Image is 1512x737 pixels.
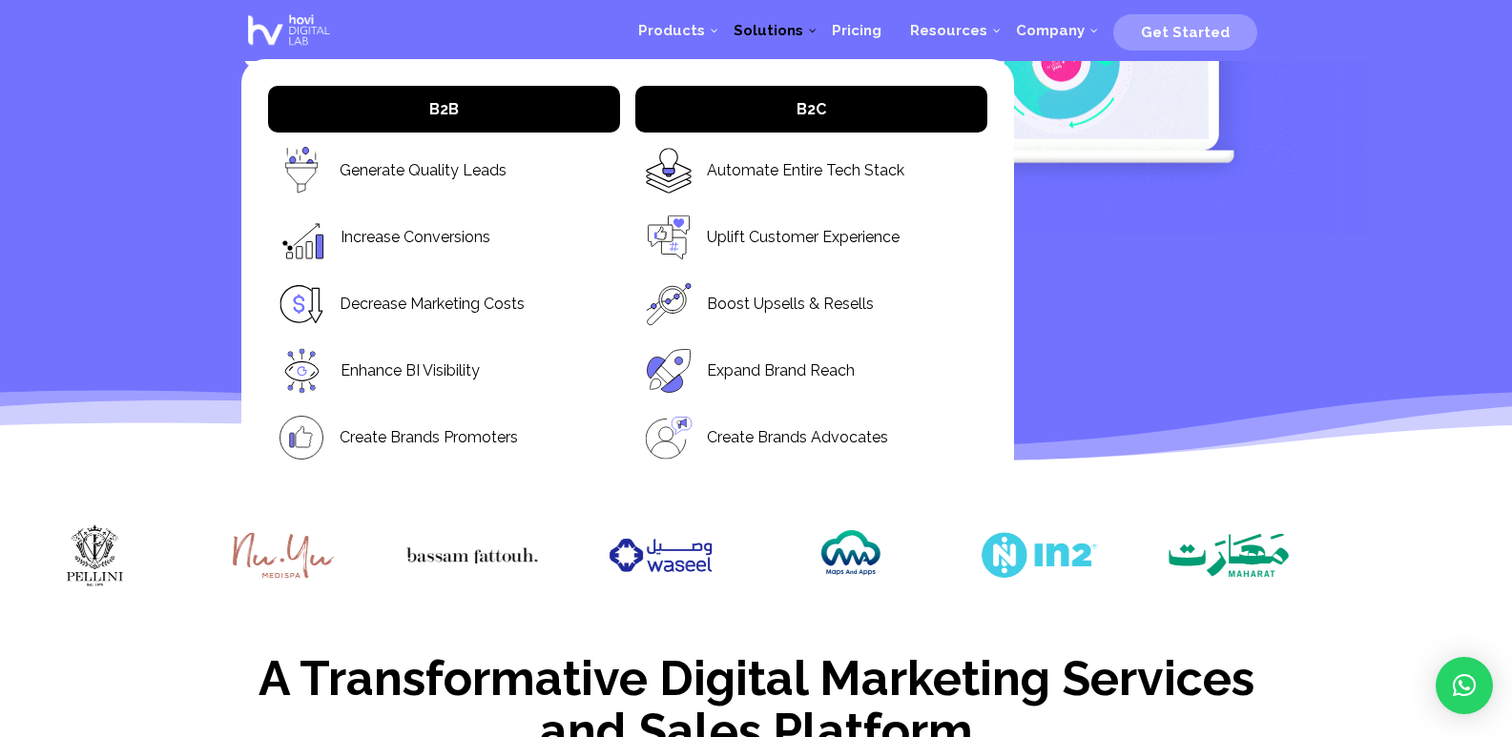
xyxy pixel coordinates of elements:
a: Create Brands Advocates [707,426,888,448]
a: Solutions [719,2,818,59]
a: B2B [268,86,620,142]
span: Company [1016,22,1085,39]
a: Pricing [818,2,896,59]
span: B2B [429,100,459,118]
a: Boost Upsells & Resells [707,293,874,315]
a: Increase Conversions [341,226,490,248]
span: Solutions [734,22,803,39]
a: Automate Entire Tech Stack [707,159,904,181]
a: Resources [896,2,1002,59]
a: Create Brands Promoters [340,426,518,448]
a: Decrease Marketing Costs [340,293,525,315]
span: Pricing [832,22,881,39]
a: Products [624,2,719,59]
a: B2C [635,86,987,142]
span: Get Started [1141,24,1230,41]
span: Products [638,22,705,39]
a: Company [1002,2,1099,59]
a: Generate Quality Leads [340,159,507,181]
a: Expand Brand Reach [707,359,855,381]
a: Get Started [1113,16,1257,45]
span: B2C [797,100,826,118]
a: Enhance BI Visibility [341,359,480,381]
a: Uplift Customer Experience [707,226,900,248]
span: Resources [910,22,987,39]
